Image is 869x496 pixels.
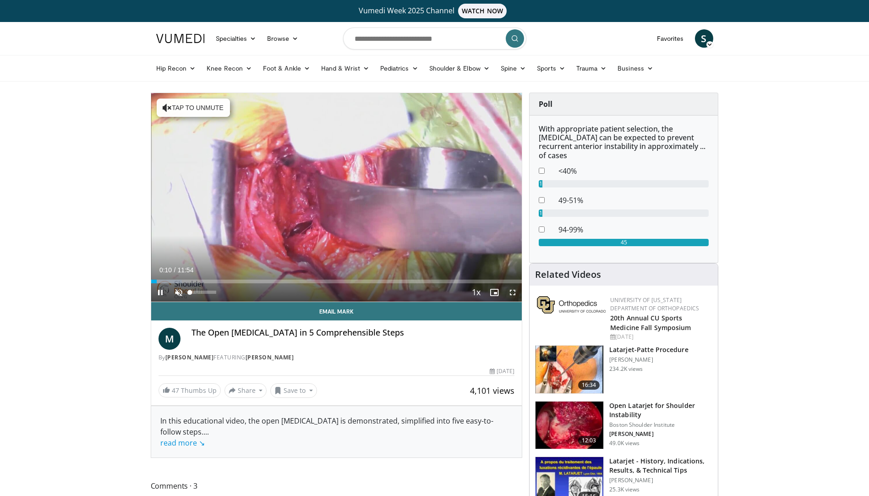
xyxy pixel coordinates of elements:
p: [PERSON_NAME] [609,477,712,484]
div: 1 [539,209,542,217]
span: ... [160,427,209,448]
dd: 94-99% [552,224,716,235]
img: 355603a8-37da-49b6-856f-e00d7e9307d3.png.150x105_q85_autocrop_double_scale_upscale_version-0.2.png [537,296,606,314]
img: 617583_3.png.150x105_q85_crop-smart_upscale.jpg [536,346,603,393]
a: University of [US_STATE] Department of Orthopaedics [610,296,699,312]
a: [PERSON_NAME] [246,353,294,361]
h6: With appropriate patient selection, the [MEDICAL_DATA] can be expected to prevent recurrent anter... [539,125,709,160]
button: Fullscreen [503,283,522,302]
div: Progress Bar [151,280,522,283]
a: Hand & Wrist [316,59,375,77]
p: [PERSON_NAME] [609,356,688,364]
a: Foot & Ankle [257,59,316,77]
a: 20th Annual CU Sports Medicine Fall Symposium [610,314,691,332]
a: Specialties [210,29,262,48]
input: Search topics, interventions [343,28,526,50]
span: 47 [172,386,179,395]
span: 11:54 [177,266,193,274]
dd: 49-51% [552,195,716,206]
h3: Latarjet - History, Indications, Results, & Technical Tips [609,457,712,475]
a: Shoulder & Elbow [424,59,495,77]
a: Business [612,59,659,77]
a: Sports [531,59,571,77]
span: Comments 3 [151,480,523,492]
dd: <40% [552,165,716,176]
strong: Poll [539,99,552,109]
h3: Latarjet-Patte Procedure [609,345,688,354]
div: 45 [539,239,709,246]
a: S [695,29,713,48]
a: Trauma [571,59,612,77]
span: 12:03 [578,436,600,445]
a: [PERSON_NAME] [165,353,214,361]
a: Hip Recon [151,59,202,77]
h4: The Open [MEDICAL_DATA] in 5 Comprehensible Steps [191,328,515,338]
button: Share [224,383,267,398]
p: Boston Shoulder Institute [609,421,712,429]
a: 47 Thumbs Up [158,383,221,397]
a: Browse [262,29,304,48]
p: 234.2K views [609,365,643,373]
a: Vumedi Week 2025 ChannelWATCH NOW [158,4,712,18]
a: Pediatrics [375,59,424,77]
div: By FEATURING [158,353,515,362]
button: Playback Rate [467,283,485,302]
div: [DATE] [610,333,711,341]
span: / [174,266,176,274]
p: [PERSON_NAME] [609,430,712,438]
div: In this educational video, the open [MEDICAL_DATA] is demonstrated, simplified into five easy-to-... [160,415,513,448]
a: read more ↘ [160,438,205,448]
button: Unmute [169,283,188,302]
h4: Related Videos [535,269,601,280]
button: Tap to unmute [157,99,230,117]
span: 4,101 views [470,385,514,396]
a: Email Mark [151,302,522,320]
div: [DATE] [490,367,514,375]
button: Enable picture-in-picture mode [485,283,503,302]
button: Save to [270,383,317,398]
span: WATCH NOW [458,4,507,18]
p: 49.0K views [609,440,639,447]
a: 12:03 Open Latarjet for Shoulder Instability Boston Shoulder Institute [PERSON_NAME] 49.0K views [535,401,712,450]
a: M [158,328,180,350]
a: 16:34 Latarjet-Patte Procedure [PERSON_NAME] 234.2K views [535,345,712,394]
span: 16:34 [578,380,600,390]
a: Knee Recon [201,59,257,77]
span: 0:10 [159,266,172,274]
button: Pause [151,283,169,302]
div: Volume Level [190,291,216,294]
h3: Open Latarjet for Shoulder Instability [609,401,712,419]
div: 1 [539,180,542,187]
p: 25.3K views [609,486,639,493]
img: VuMedi Logo [156,34,205,43]
a: Favorites [651,29,689,48]
img: 944938_3.png.150x105_q85_crop-smart_upscale.jpg [536,402,603,449]
video-js: Video Player [151,93,522,302]
a: Spine [495,59,531,77]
